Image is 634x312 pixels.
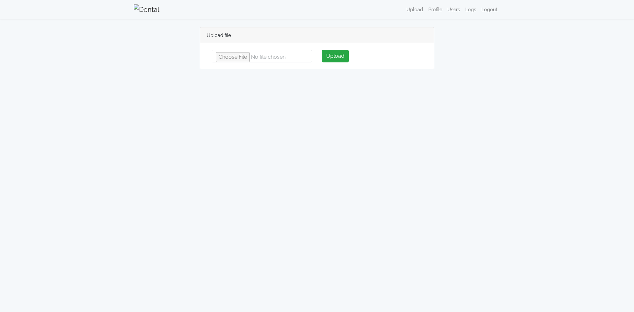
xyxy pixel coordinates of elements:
a: Logout [479,3,500,16]
img: Dental Whale Logo [134,4,159,15]
a: Users [445,3,463,16]
a: Logs [463,3,479,16]
div: Upload file [200,27,434,43]
a: Upload [404,3,426,16]
a: Profile [426,3,445,16]
button: Upload [322,50,349,62]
